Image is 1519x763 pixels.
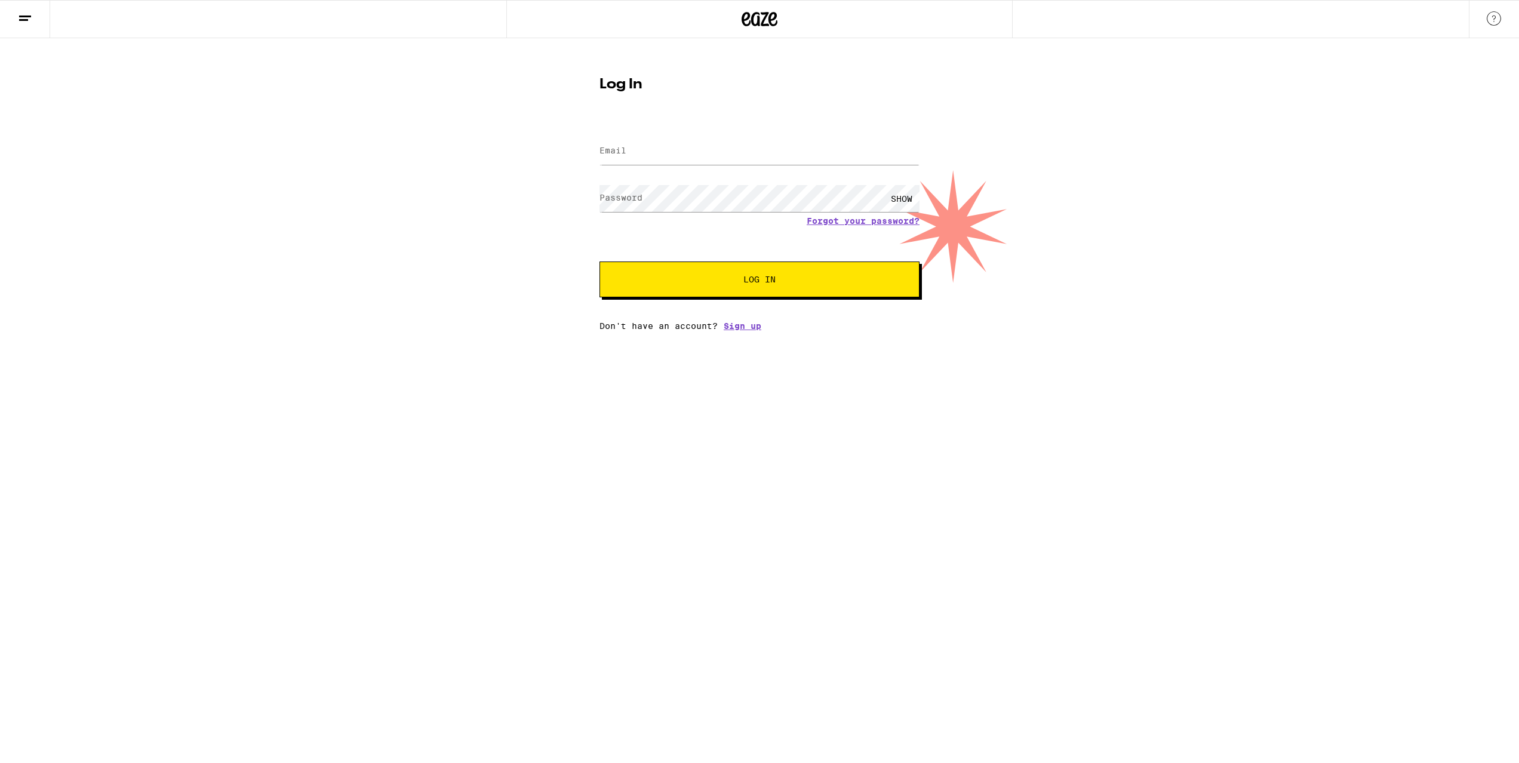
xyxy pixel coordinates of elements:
[599,138,920,165] input: Email
[599,261,920,297] button: Log In
[807,216,920,226] a: Forgot your password?
[599,321,920,331] div: Don't have an account?
[884,185,920,212] div: SHOW
[743,275,776,284] span: Log In
[599,78,920,92] h1: Log In
[599,193,642,202] label: Password
[599,146,626,155] label: Email
[724,321,761,331] a: Sign up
